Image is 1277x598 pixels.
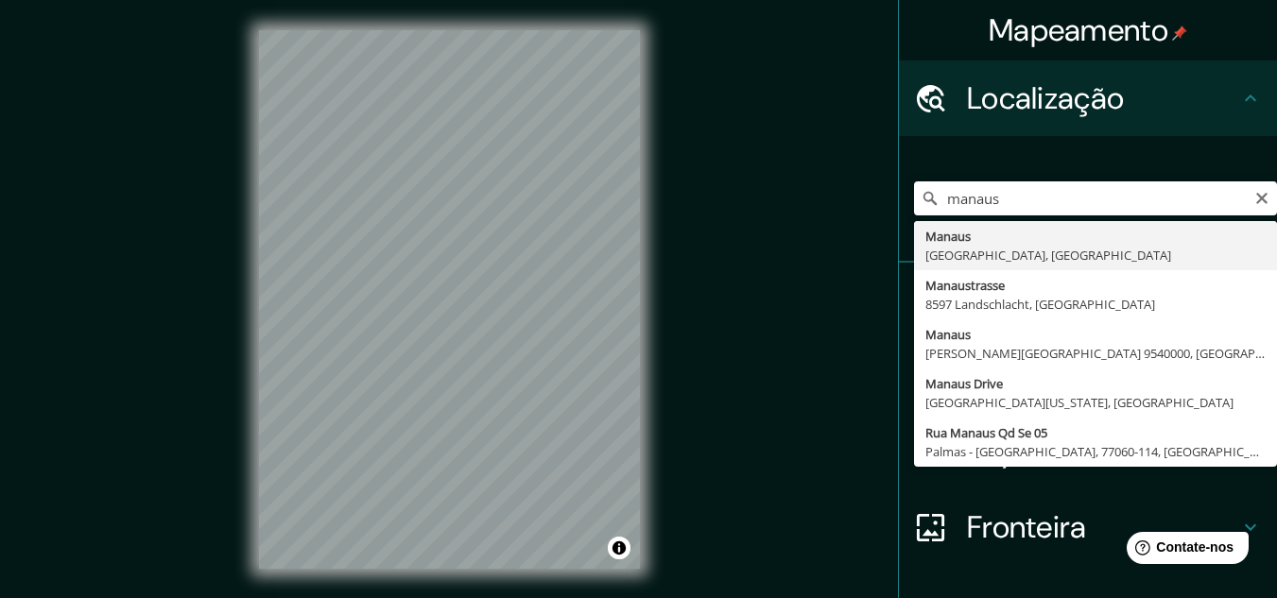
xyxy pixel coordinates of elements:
button: Alternar atribuição [608,537,630,559]
div: 8597 Landschlacht, [GEOGRAPHIC_DATA] [925,295,1266,314]
div: Manaus [925,227,1266,246]
div: Layout [899,414,1277,489]
font: Fronteira [967,507,1087,547]
font: Localização [967,78,1124,118]
iframe: Iniciador de widget de ajuda [1109,524,1256,577]
div: Manaus Drive [925,374,1266,393]
div: Estilo [899,338,1277,414]
div: Manaustrasse [925,276,1266,295]
div: Alfinetes [899,263,1277,338]
font: Mapeamento [989,10,1168,50]
div: [PERSON_NAME][GEOGRAPHIC_DATA] 9540000, [GEOGRAPHIC_DATA] [925,344,1266,363]
div: Palmas - [GEOGRAPHIC_DATA], 77060-114, [GEOGRAPHIC_DATA] [925,442,1266,461]
div: [GEOGRAPHIC_DATA][US_STATE], [GEOGRAPHIC_DATA] [925,393,1266,412]
div: Fronteira [899,489,1277,565]
img: pin-icon.png [1172,26,1187,41]
div: [GEOGRAPHIC_DATA], [GEOGRAPHIC_DATA] [925,246,1266,265]
div: Manaus [925,325,1266,344]
div: Localização [899,60,1277,136]
canvas: Mapa [259,30,640,569]
button: Claro [1254,188,1269,206]
input: Escolha sua cidade ou área [914,181,1277,215]
div: Rua Manaus Qd Se 05 [925,423,1266,442]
